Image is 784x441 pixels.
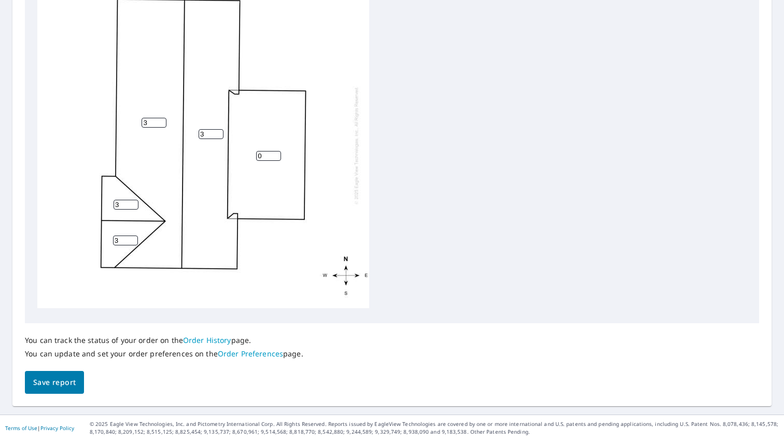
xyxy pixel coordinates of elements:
[33,376,76,389] span: Save report
[25,349,303,359] p: You can update and set your order preferences on the page.
[5,425,74,431] p: |
[40,424,74,432] a: Privacy Policy
[183,335,231,345] a: Order History
[25,336,303,345] p: You can track the status of your order on the page.
[25,371,84,394] button: Save report
[218,349,283,359] a: Order Preferences
[90,420,779,436] p: © 2025 Eagle View Technologies, Inc. and Pictometry International Corp. All Rights Reserved. Repo...
[5,424,37,432] a: Terms of Use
